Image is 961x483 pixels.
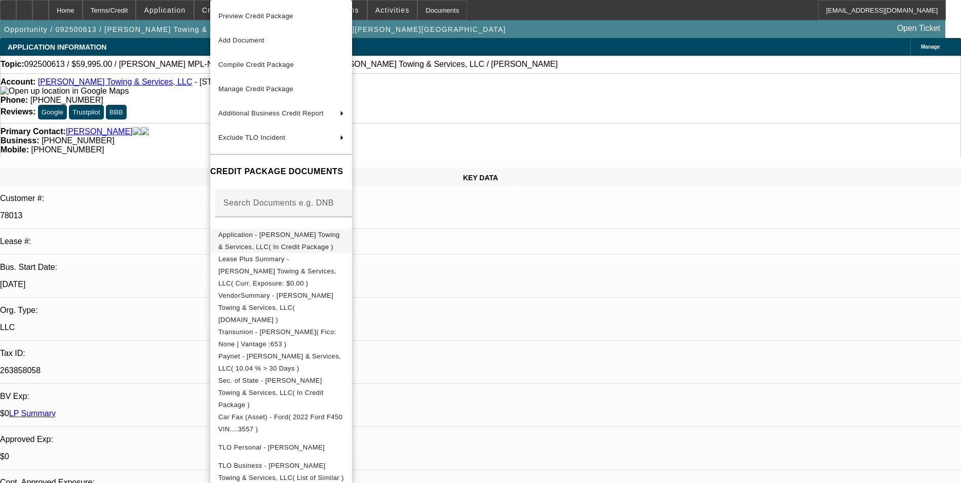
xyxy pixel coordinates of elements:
[218,231,340,251] span: Application - [PERSON_NAME] Towing & Services, LLC( In Credit Package )
[210,166,352,178] h4: CREDIT PACKAGE DOCUMENTS
[218,444,325,451] span: TLO Personal - [PERSON_NAME]
[210,326,352,350] button: Transunion - Roberts, Brenton( Fico: None | Vantage :653 )
[210,229,352,253] button: Application - Brenton Towing & Services, LLC( In Credit Package )
[218,109,324,117] span: Additional Business Credit Report
[218,134,285,141] span: Exclude TLO Incident
[218,462,344,481] span: TLO Business - [PERSON_NAME] Towing & Services, LLC( List of Similar )
[210,253,352,290] button: Lease Plus Summary - Brenton Towing & Services, LLC( Curr. Exposure: $0.00 )
[210,411,352,435] button: Car Fax (Asset) - Ford( 2022 Ford F450 VIN....3557 )
[223,198,334,207] mat-label: Search Documents e.g. DNB
[218,61,294,68] span: Compile Credit Package
[210,435,352,460] button: TLO Personal - Roberts, Brenton
[218,292,333,324] span: VendorSummary - [PERSON_NAME] Towing & Services, LLC( [DOMAIN_NAME] )
[218,36,264,44] span: Add Document
[218,413,342,433] span: Car Fax (Asset) - Ford( 2022 Ford F450 VIN....3557 )
[218,12,293,20] span: Preview Credit Package
[210,350,352,375] button: Paynet - Brenton Towing & Services, LLC( 10.04 % > 30 Days )
[218,377,324,409] span: Sec. of State - [PERSON_NAME] Towing & Services, LLC( In Credit Package )
[218,85,293,93] span: Manage Credit Package
[210,290,352,326] button: VendorSummary - Brenton Towing & Services, LLC( Equip-Used.com )
[218,352,341,372] span: Paynet - [PERSON_NAME] & Services, LLC( 10.04 % > 30 Days )
[218,255,336,287] span: Lease Plus Summary - [PERSON_NAME] Towing & Services, LLC( Curr. Exposure: $0.00 )
[210,375,352,411] button: Sec. of State - Brenton Towing & Services, LLC( In Credit Package )
[218,328,336,348] span: Transunion - [PERSON_NAME]( Fico: None | Vantage :653 )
